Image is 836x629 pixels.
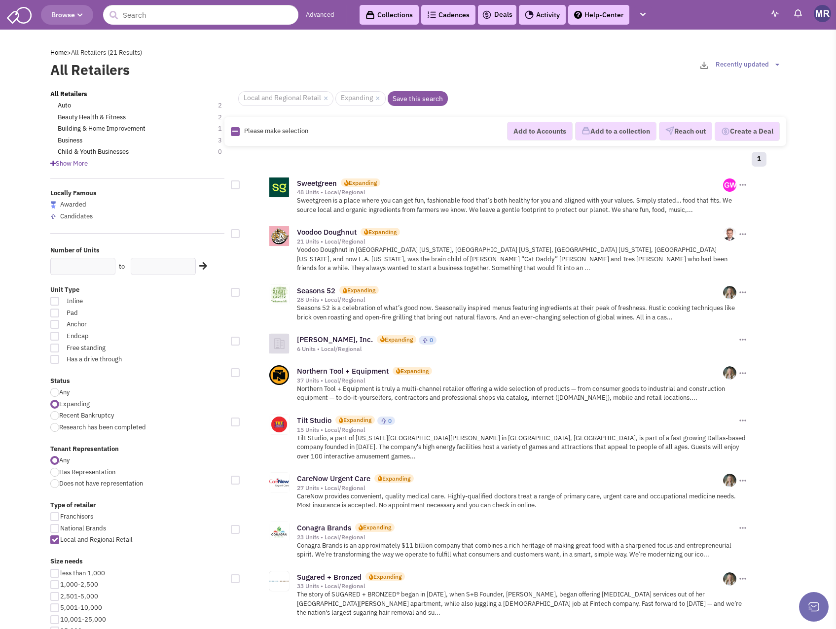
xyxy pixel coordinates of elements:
[218,113,232,122] span: 2
[218,124,232,134] span: 1
[59,479,143,488] span: Does not have representation
[721,126,730,137] img: Deal-Dollar.png
[58,124,145,134] a: Building & Home Improvement
[60,615,106,624] span: 10,001-25,000
[297,541,748,559] p: Conagra Brands is an approximately $11 billion company that combines a rich heritage of making gr...
[382,474,410,483] div: Expanding
[58,113,126,122] a: Beauty Health & Fitness
[218,136,232,145] span: 3
[59,468,115,476] span: Has Representation
[50,159,88,168] span: Show More
[50,90,87,98] b: All Retailers
[244,127,308,135] span: Please make selection
[723,178,736,192] img: EDbfuR20xUqdOdjHtgKE_Q.png
[297,238,724,245] div: 21 Units • Local/Regional
[60,212,93,220] span: Candidates
[297,304,748,322] p: Seasons 52 is a celebration of what’s good now. Seasonally inspired menus featuring ingredients a...
[525,10,534,19] img: Activity.png
[482,9,492,21] img: icon-deals.svg
[50,377,225,386] label: Status
[50,501,225,510] label: Type of retailer
[50,90,87,99] a: All Retailers
[67,48,71,57] span: >
[427,11,436,18] img: Cadences_logo.png
[368,228,397,236] div: Expanding
[60,512,93,521] span: Franchisors
[297,345,737,353] div: 6 Units • Local/Regional
[568,5,629,25] a: Help-Center
[297,377,724,384] div: 37 Units • Local/Regional
[297,178,337,188] a: Sweetgreen
[60,355,170,364] span: Has a drive through
[360,5,419,25] a: Collections
[482,9,512,21] a: Deals
[297,426,737,434] div: 15 Units • Local/Regional
[60,344,170,353] span: Free standing
[60,535,133,544] span: Local and Regional Retail
[50,201,56,209] img: locallyfamous-largeicon.png
[59,411,114,419] span: Recent Bankruptcy
[60,297,170,306] span: Inline
[50,60,350,80] label: All Retailers
[297,434,748,461] p: Tilt Studio, a part of [US_STATE][GEOGRAPHIC_DATA][PERSON_NAME] in [GEOGRAPHIC_DATA], [GEOGRAPHIC...
[659,122,712,140] button: Reach out
[297,474,370,483] a: CareNow Urgent Care
[375,94,380,103] a: ×
[715,122,780,141] button: Create a Deal
[103,5,298,25] input: Search
[349,178,377,187] div: Expanding
[723,572,736,586] img: -bQhl7bDCEalq7cyvLcQFQ.png
[51,10,83,19] span: Browse
[381,418,387,424] img: locallyfamous-upvote.png
[60,309,170,318] span: Pad
[59,456,70,464] span: Any
[400,367,429,375] div: Expanding
[752,152,766,167] a: 1
[297,582,724,590] div: 33 Units • Local/Regional
[519,5,566,25] a: Activity
[60,332,170,341] span: Endcap
[297,286,335,295] a: Seasons 52
[422,337,428,344] img: locallyfamous-upvote.png
[665,126,674,135] img: VectorPaper_Plane.png
[723,286,736,299] img: -bQhl7bDCEalq7cyvLcQFQ.png
[193,260,209,273] div: Search Nearby
[58,136,82,145] a: Business
[723,366,736,380] img: -bQhl7bDCEalq7cyvLcQFQ.png
[421,5,475,25] a: Cadences
[297,533,737,541] div: 23 Units • Local/Regional
[574,11,582,19] img: help.png
[58,101,71,110] a: Auto
[297,590,748,618] p: The story of SUGARED + BRONZED® began in [DATE], when S+B Founder, [PERSON_NAME], began offering ...
[50,445,225,454] label: Tenant Representation
[814,5,831,22] img: Matt Rau
[50,48,67,57] a: Home
[343,416,371,424] div: Expanding
[297,572,362,582] a: Sugared + Bronzed
[297,188,724,196] div: 48 Units • Local/Regional
[297,484,724,492] div: 27 Units • Local/Regional
[60,200,86,209] span: Awarded
[347,286,375,294] div: Expanding
[59,388,70,396] span: Any
[365,10,375,20] img: icon-collection-lavender-black.svg
[71,48,142,57] span: All Retailers (21 Results)
[335,91,385,106] span: Expanding
[297,196,748,214] p: Sweetgreen is a place where you can get fun, fashionable food that’s both healthy for you and ali...
[297,227,357,237] a: Voodoo Doughnut
[297,335,373,344] a: [PERSON_NAME], Inc.
[50,246,225,255] label: Number of Units
[430,336,433,344] span: 0
[700,62,708,69] img: download-2-24.png
[50,189,225,198] label: Locally Famous
[297,245,748,273] p: Voodoo Doughnut in [GEOGRAPHIC_DATA] [US_STATE], [GEOGRAPHIC_DATA] [US_STATE], [GEOGRAPHIC_DATA] ...
[60,592,98,600] span: 2,501-5,000
[297,492,748,510] p: CareNow provides convenient, quality medical care. Highly-qualified doctors treat a range of prim...
[59,400,90,408] span: Expanding
[723,227,736,241] img: NUzuT54NbkqQpl-7PbCA4w.png
[41,5,93,25] button: Browse
[218,147,232,157] span: 0
[60,524,106,532] span: National Brands
[58,147,129,157] a: Child & Youth Businesses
